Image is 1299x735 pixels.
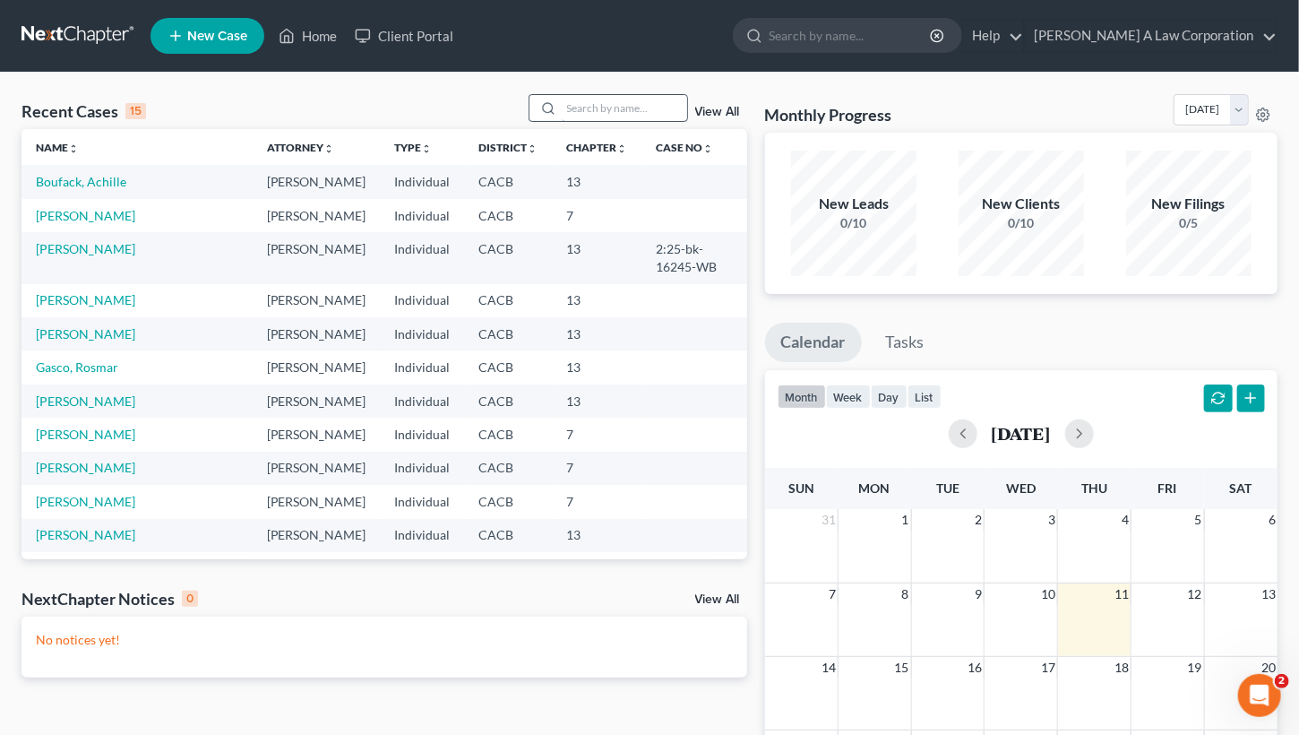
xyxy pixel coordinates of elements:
[381,418,465,451] td: Individual
[253,552,381,585] td: [PERSON_NAME]
[422,143,433,154] i: unfold_more
[1238,674,1281,717] iframe: Intercom live chat
[1120,509,1131,531] span: 4
[1113,657,1131,679] span: 18
[381,165,465,198] td: Individual
[553,232,642,283] td: 13
[381,284,465,317] td: Individual
[1113,584,1131,605] span: 11
[465,317,553,350] td: CACB
[465,452,553,485] td: CACB
[324,143,335,154] i: unfold_more
[553,165,642,198] td: 13
[1193,509,1204,531] span: 5
[36,631,733,649] p: No notices yet!
[826,385,871,409] button: week
[479,141,538,154] a: Districtunfold_more
[381,385,465,418] td: Individual
[465,165,553,198] td: CACB
[553,385,642,418] td: 13
[1158,480,1177,496] span: Fri
[36,427,135,442] a: [PERSON_NAME]
[788,480,814,496] span: Sun
[36,460,135,475] a: [PERSON_NAME]
[893,657,911,679] span: 15
[992,424,1051,443] h2: [DATE]
[908,385,942,409] button: list
[657,141,714,154] a: Case Nounfold_more
[270,20,346,52] a: Home
[765,104,892,125] h3: Monthly Progress
[253,165,381,198] td: [PERSON_NAME]
[36,494,135,509] a: [PERSON_NAME]
[253,385,381,418] td: [PERSON_NAME]
[1186,584,1204,605] span: 12
[36,359,118,375] a: Gasco, Rosmar
[36,208,135,223] a: [PERSON_NAME]
[1039,584,1057,605] span: 10
[973,509,984,531] span: 2
[966,657,984,679] span: 16
[769,19,933,52] input: Search by name...
[381,350,465,384] td: Individual
[695,106,740,118] a: View All
[465,485,553,518] td: CACB
[68,143,79,154] i: unfold_more
[553,552,642,585] td: 7
[22,100,146,122] div: Recent Cases
[963,20,1023,52] a: Help
[253,485,381,518] td: [PERSON_NAME]
[900,509,911,531] span: 1
[791,194,916,214] div: New Leads
[553,485,642,518] td: 7
[859,480,890,496] span: Mon
[1126,194,1252,214] div: New Filings
[465,199,553,232] td: CACB
[973,584,984,605] span: 9
[778,385,826,409] button: month
[553,519,642,552] td: 13
[253,519,381,552] td: [PERSON_NAME]
[36,141,79,154] a: Nameunfold_more
[695,593,740,606] a: View All
[465,284,553,317] td: CACB
[900,584,911,605] span: 8
[381,232,465,283] td: Individual
[820,657,838,679] span: 14
[1267,509,1277,531] span: 6
[22,588,198,610] div: NextChapter Notices
[553,199,642,232] td: 7
[182,591,198,607] div: 0
[267,141,335,154] a: Attorneyunfold_more
[1126,214,1252,232] div: 0/5
[1260,657,1277,679] span: 20
[1046,509,1057,531] span: 3
[936,480,959,496] span: Tue
[465,232,553,283] td: CACB
[703,143,714,154] i: unfold_more
[791,214,916,232] div: 0/10
[765,323,862,362] a: Calendar
[36,326,135,342] a: [PERSON_NAME]
[381,552,465,585] td: Individual
[562,95,687,121] input: Search by name...
[381,317,465,350] td: Individual
[381,519,465,552] td: Individual
[617,143,628,154] i: unfold_more
[1186,657,1204,679] span: 19
[959,214,1084,232] div: 0/10
[36,527,135,542] a: [PERSON_NAME]
[553,284,642,317] td: 13
[36,292,135,307] a: [PERSON_NAME]
[253,317,381,350] td: [PERSON_NAME]
[125,103,146,119] div: 15
[827,584,838,605] span: 7
[1275,674,1289,688] span: 2
[36,393,135,409] a: [PERSON_NAME]
[465,552,553,585] td: CACB
[959,194,1084,214] div: New Clients
[528,143,538,154] i: unfold_more
[1081,480,1107,496] span: Thu
[253,418,381,451] td: [PERSON_NAME]
[381,485,465,518] td: Individual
